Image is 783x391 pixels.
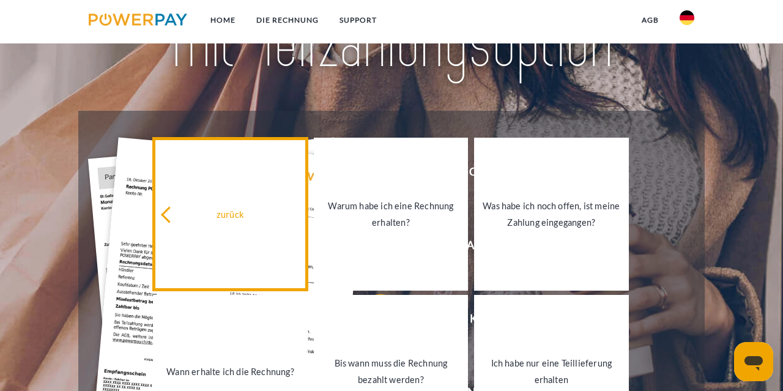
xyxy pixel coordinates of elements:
[734,342,773,381] iframe: Schaltfläche zum Öffnen des Messaging-Fensters
[246,9,329,31] a: DIE RECHNUNG
[631,9,669,31] a: agb
[474,138,628,291] a: Was habe ich noch offen, ist meine Zahlung eingegangen?
[321,355,461,388] div: Bis wann muss die Rechnung bezahlt werden?
[160,363,300,380] div: Wann erhalte ich die Rechnung?
[321,198,461,231] div: Warum habe ich eine Rechnung erhalten?
[481,355,621,388] div: Ich habe nur eine Teillieferung erhalten
[680,10,694,25] img: de
[329,9,387,31] a: SUPPORT
[160,206,300,222] div: zurück
[89,13,187,26] img: logo-powerpay.svg
[200,9,246,31] a: Home
[481,198,621,231] div: Was habe ich noch offen, ist meine Zahlung eingegangen?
